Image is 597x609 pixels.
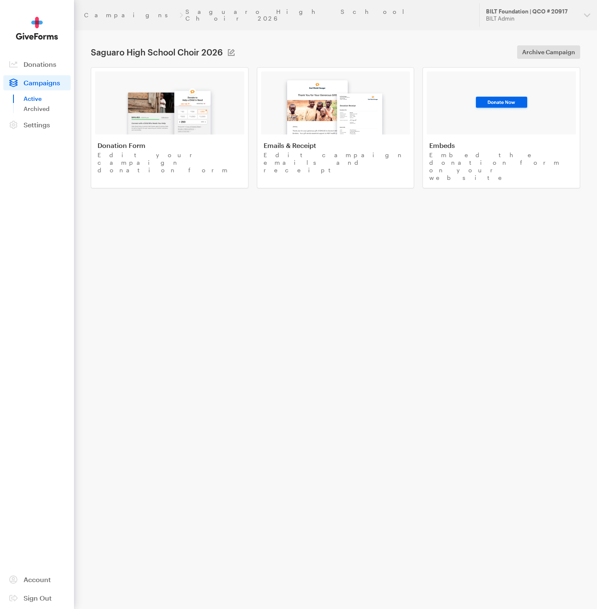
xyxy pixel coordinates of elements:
[24,104,71,114] a: Archived
[429,151,573,182] p: Embed the donation form on your website
[16,17,58,40] img: GiveForms
[3,117,71,132] a: Settings
[517,45,580,59] a: Archive Campaign
[486,15,577,22] div: BILT Admin
[522,47,575,57] span: Archive Campaign
[91,47,223,57] h1: Saguaro High School Choir 2026
[84,12,177,18] a: Campaigns
[98,151,242,174] p: Edit your campaign donation form
[473,95,530,111] img: image-3-93ee28eb8bf338fe015091468080e1db9f51356d23dce784fdc61914b1599f14.png
[24,79,60,87] span: Campaigns
[91,67,248,188] a: Donation Form Edit your campaign donation form
[486,8,577,15] div: BILT Foundation | QCO # 20917
[479,3,597,27] button: BILT Foundation | QCO # 20917 BILT Admin
[98,141,242,150] h4: Donation Form
[279,72,392,134] img: image-2-08a39f98273254a5d313507113ca8761204b64a72fdaab3e68b0fc5d6b16bc50.png
[24,94,71,104] a: Active
[429,141,573,150] h4: Embeds
[24,121,50,129] span: Settings
[185,8,469,22] a: Saguaro High School Choir 2026
[423,67,580,188] a: Embeds Embed the donation form on your website
[257,67,415,188] a: Emails & Receipt Edit campaign emails and receipt
[24,60,56,68] span: Donations
[3,75,71,90] a: Campaigns
[264,141,408,150] h4: Emails & Receipt
[121,81,219,134] img: image-1-0e7e33c2fa879c29fc43b57e5885c2c5006ac2607a1de4641c4880897d5e5c7f.png
[3,57,71,72] a: Donations
[264,151,408,174] p: Edit campaign emails and receipt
